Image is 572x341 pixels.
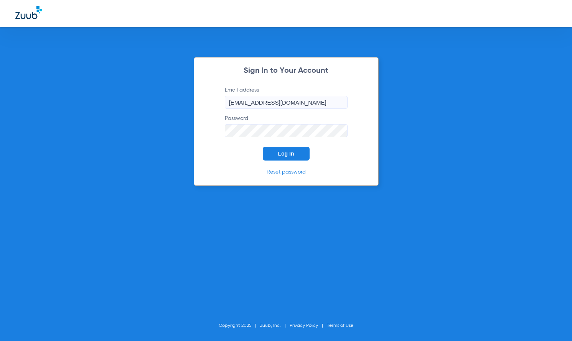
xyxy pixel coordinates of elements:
[263,147,310,161] button: Log In
[260,322,290,330] li: Zuub, Inc.
[15,6,42,19] img: Zuub Logo
[225,86,348,109] label: Email address
[225,96,348,109] input: Email address
[278,151,294,157] span: Log In
[225,115,348,137] label: Password
[534,304,572,341] iframe: Chat Widget
[267,169,306,175] a: Reset password
[225,124,348,137] input: Password
[290,323,318,328] a: Privacy Policy
[327,323,353,328] a: Terms of Use
[219,322,260,330] li: Copyright 2025
[213,67,359,75] h2: Sign In to Your Account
